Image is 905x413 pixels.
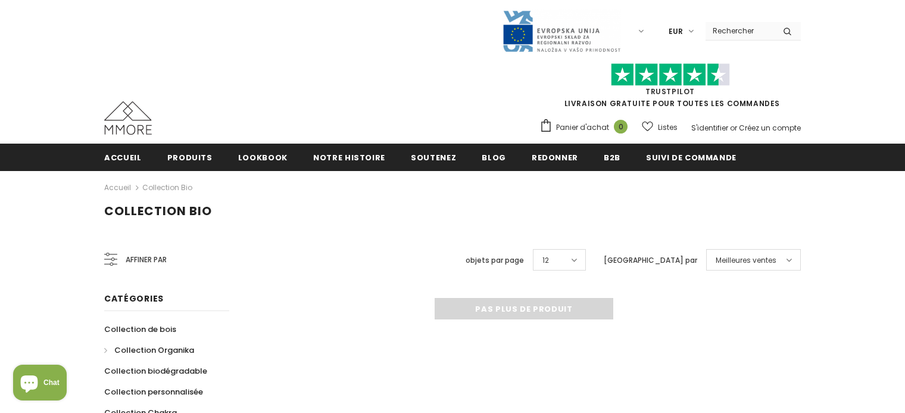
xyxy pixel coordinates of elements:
[167,144,213,170] a: Produits
[104,386,203,398] span: Collection personnalisée
[642,117,678,138] a: Listes
[411,144,456,170] a: soutenez
[658,122,678,133] span: Listes
[104,324,176,335] span: Collection de bois
[539,69,801,108] span: LIVRAISON GRATUITE POUR TOUTES LES COMMANDES
[739,123,801,133] a: Créez un compte
[238,144,288,170] a: Lookbook
[482,152,506,163] span: Blog
[691,123,728,133] a: S'identifier
[104,101,152,135] img: Cas MMORE
[730,123,737,133] span: or
[104,293,164,305] span: Catégories
[466,254,524,266] label: objets par page
[104,203,212,219] span: Collection Bio
[611,63,730,86] img: Faites confiance aux étoiles pilotes
[614,120,628,133] span: 0
[604,254,697,266] label: [GEOGRAPHIC_DATA] par
[411,152,456,163] span: soutenez
[542,254,549,266] span: 12
[502,10,621,53] img: Javni Razpis
[502,26,621,36] a: Javni Razpis
[238,152,288,163] span: Lookbook
[104,319,176,340] a: Collection de bois
[104,381,203,402] a: Collection personnalisée
[646,152,737,163] span: Suivi de commande
[104,340,194,361] a: Collection Organika
[532,144,578,170] a: Redonner
[142,182,192,192] a: Collection Bio
[539,119,633,136] a: Panier d'achat 0
[104,365,207,377] span: Collection biodégradable
[104,181,131,195] a: Accueil
[646,144,737,170] a: Suivi de commande
[532,152,578,163] span: Redonner
[313,152,385,163] span: Notre histoire
[482,144,506,170] a: Blog
[706,22,774,39] input: Search Site
[167,152,213,163] span: Produits
[645,86,695,97] a: TrustPilot
[604,152,620,163] span: B2B
[313,144,385,170] a: Notre histoire
[126,253,167,266] span: Affiner par
[104,361,207,381] a: Collection biodégradable
[104,144,142,170] a: Accueil
[104,152,142,163] span: Accueil
[114,344,194,356] span: Collection Organika
[716,254,776,266] span: Meilleures ventes
[604,144,620,170] a: B2B
[10,365,70,403] inbox-online-store-chat: Shopify online store chat
[556,122,609,133] span: Panier d'achat
[669,26,683,38] span: EUR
